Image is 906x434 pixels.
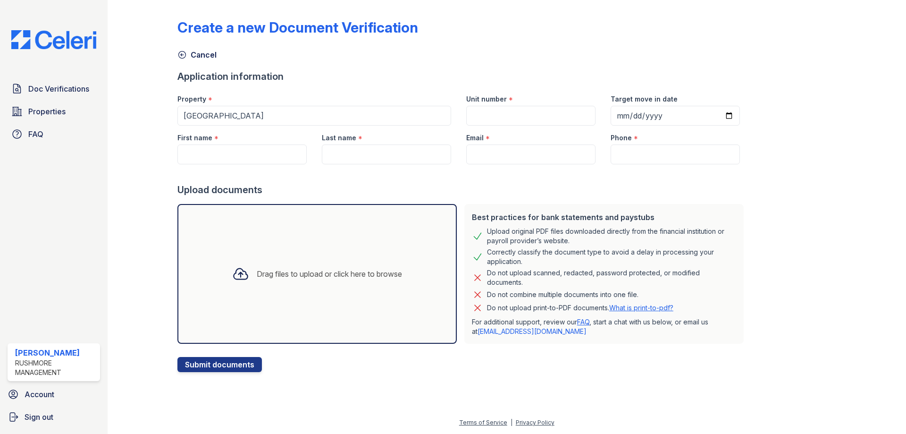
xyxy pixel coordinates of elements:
[478,327,587,335] a: [EMAIL_ADDRESS][DOMAIN_NAME]
[28,128,43,140] span: FAQ
[8,79,100,98] a: Doc Verifications
[611,133,632,143] label: Phone
[472,317,736,336] p: For additional support, review our , start a chat with us below, or email us at
[177,94,206,104] label: Property
[257,268,402,280] div: Drag files to upload or click here to browse
[177,133,212,143] label: First name
[516,419,554,426] a: Privacy Policy
[487,247,736,266] div: Correctly classify the document type to avoid a delay in processing your application.
[487,289,638,300] div: Do not combine multiple documents into one file.
[487,268,736,287] div: Do not upload scanned, redacted, password protected, or modified documents.
[511,419,512,426] div: |
[487,303,673,313] p: Do not upload print-to-PDF documents.
[4,30,104,49] img: CE_Logo_Blue-a8612792a0a2168367f1c8372b55b34899dd931a85d93a1a3d3e32e68fde9ad4.png
[15,358,96,377] div: Rushmore Management
[466,133,484,143] label: Email
[28,106,66,117] span: Properties
[466,94,507,104] label: Unit number
[15,347,96,358] div: [PERSON_NAME]
[25,389,54,400] span: Account
[177,70,747,83] div: Application information
[177,19,418,36] div: Create a new Document Verification
[28,83,89,94] span: Doc Verifications
[25,411,53,423] span: Sign out
[8,102,100,121] a: Properties
[459,419,507,426] a: Terms of Service
[177,49,217,60] a: Cancel
[177,183,747,196] div: Upload documents
[611,94,678,104] label: Target move in date
[8,125,100,144] a: FAQ
[577,318,589,326] a: FAQ
[487,227,736,246] div: Upload original PDF files downloaded directly from the financial institution or payroll provider’...
[177,357,262,372] button: Submit documents
[4,385,104,404] a: Account
[609,304,673,312] a: What is print-to-pdf?
[322,133,356,143] label: Last name
[4,408,104,426] a: Sign out
[472,212,736,223] div: Best practices for bank statements and paystubs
